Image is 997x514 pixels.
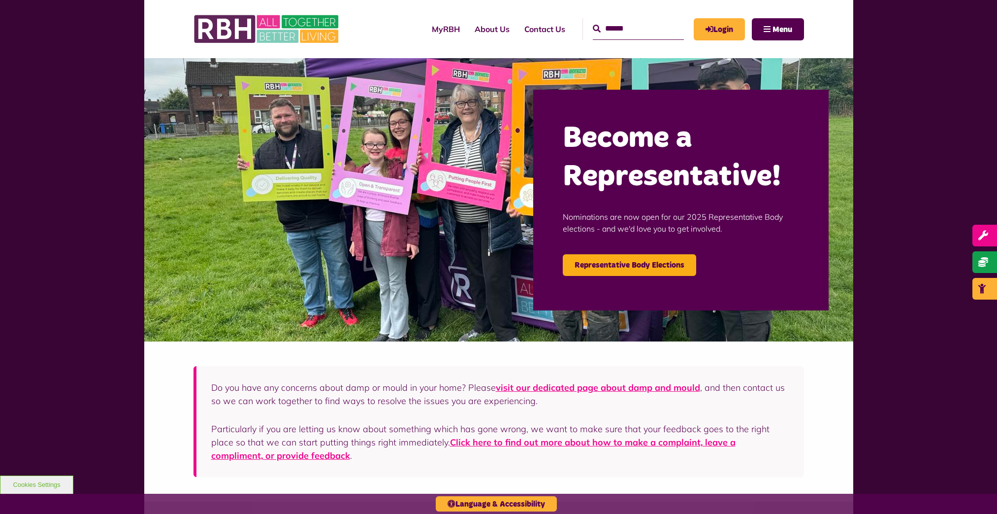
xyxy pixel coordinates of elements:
button: Language & Accessibility [436,496,557,512]
p: Particularly if you are letting us know about something which has gone wrong, we want to make sur... [211,422,789,462]
span: Menu [772,26,792,34]
a: About Us [467,16,517,42]
a: Representative Body Elections [563,254,696,276]
iframe: Netcall Web Assistant for live chat [953,470,997,514]
a: Contact Us [517,16,573,42]
p: Nominations are now open for our 2025 Representative Body elections - and we'd love you to get in... [563,196,799,249]
img: RBH [193,10,341,48]
img: Image (22) [144,58,853,342]
button: Navigation [752,18,804,40]
a: MyRBH [424,16,467,42]
a: Click here to find out more about how to make a complaint, leave a compliment, or provide feedback [211,437,736,461]
p: Do you have any concerns about damp or mould in your home? Please , and then contact us so we can... [211,381,789,408]
a: visit our dedicated page about damp and mould [496,382,700,393]
h2: Become a Representative! [563,119,799,196]
a: MyRBH [694,18,745,40]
